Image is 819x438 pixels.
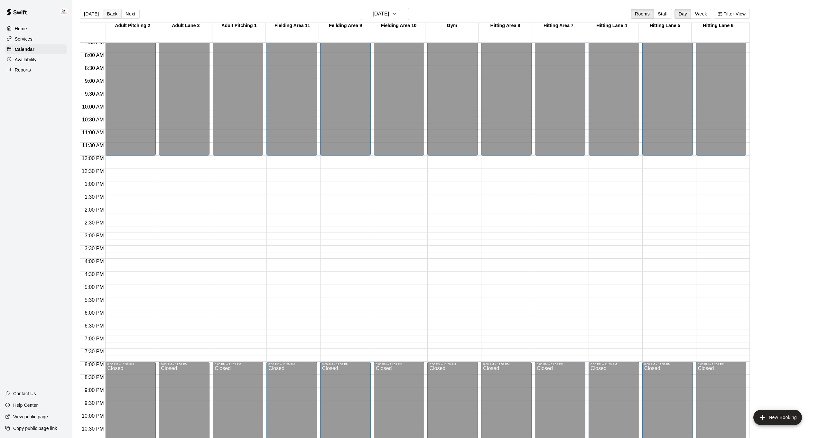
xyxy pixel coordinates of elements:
[107,363,154,366] div: 8:00 PM – 11:59 PM
[13,425,57,432] p: Copy public page link
[80,168,105,174] span: 12:30 PM
[537,363,583,366] div: 8:00 PM – 11:59 PM
[83,207,106,213] span: 2:00 PM
[83,362,106,367] span: 8:00 PM
[83,400,106,406] span: 9:30 PM
[83,65,106,71] span: 8:30 AM
[429,363,476,366] div: 8:00 PM – 11:59 PM
[80,130,106,135] span: 11:00 AM
[5,65,67,75] a: Reports
[83,52,106,58] span: 8:00 AM
[80,426,105,432] span: 10:30 PM
[83,194,106,200] span: 1:30 PM
[5,44,67,54] a: Calendar
[83,246,106,251] span: 3:30 PM
[83,336,106,341] span: 7:00 PM
[638,23,692,29] div: Hitting Lane 5
[15,36,33,42] p: Services
[15,25,27,32] p: Home
[83,271,106,277] span: 4:30 PM
[753,410,802,425] button: add
[83,220,106,225] span: 2:30 PM
[161,363,208,366] div: 8:00 PM – 11:59 PM
[631,9,654,19] button: Rooms
[13,402,38,408] p: Help Center
[692,23,745,29] div: Hitting Lane 6
[80,143,106,148] span: 11:30 AM
[83,233,106,238] span: 3:00 PM
[322,363,369,366] div: 8:00 PM – 11:59 PM
[265,23,319,29] div: Fielding Area 11
[15,46,34,52] p: Calendar
[425,23,479,29] div: Gym
[15,56,37,63] p: Availability
[5,24,67,33] a: Home
[106,23,159,29] div: Adult Pitching 2
[83,91,106,97] span: 9:30 AM
[83,310,106,316] span: 6:00 PM
[83,387,106,393] span: 9:00 PM
[675,9,691,19] button: Day
[80,413,105,419] span: 10:00 PM
[644,363,691,366] div: 8:00 PM – 11:59 PM
[80,156,105,161] span: 12:00 PM
[698,363,745,366] div: 8:00 PM – 11:59 PM
[532,23,585,29] div: Hitting Area 7
[80,117,106,122] span: 10:30 AM
[373,9,389,18] h6: [DATE]
[83,78,106,84] span: 9:00 AM
[83,181,106,187] span: 1:00 PM
[15,67,31,73] p: Reports
[654,9,672,19] button: Staff
[83,297,106,303] span: 5:30 PM
[159,23,212,29] div: Adult Lane 3
[80,9,103,19] button: [DATE]
[212,23,265,29] div: Adult Pitching 1
[13,414,48,420] p: View public page
[59,5,72,18] div: Enrique De Los Rios
[215,363,261,366] div: 8:00 PM – 11:59 PM
[80,104,106,110] span: 10:00 AM
[483,363,530,366] div: 8:00 PM – 11:59 PM
[479,23,532,29] div: Hitting Area 8
[5,55,67,64] a: Availability
[83,375,106,380] span: 8:30 PM
[372,23,425,29] div: Fielding Area 10
[268,363,315,366] div: 8:00 PM – 11:59 PM
[83,323,106,328] span: 6:30 PM
[83,349,106,354] span: 7:30 PM
[103,9,122,19] button: Back
[5,34,67,44] a: Services
[691,9,711,19] button: Week
[83,259,106,264] span: 4:00 PM
[714,9,750,19] button: Filter View
[319,23,372,29] div: Feilding Area 9
[376,363,423,366] div: 8:00 PM – 11:59 PM
[13,390,36,397] p: Contact Us
[591,363,637,366] div: 8:00 PM – 11:59 PM
[585,23,638,29] div: Hitting Lane 4
[83,284,106,290] span: 5:00 PM
[121,9,139,19] button: Next
[361,8,409,20] button: [DATE]
[60,8,68,15] img: Enrique De Los Rios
